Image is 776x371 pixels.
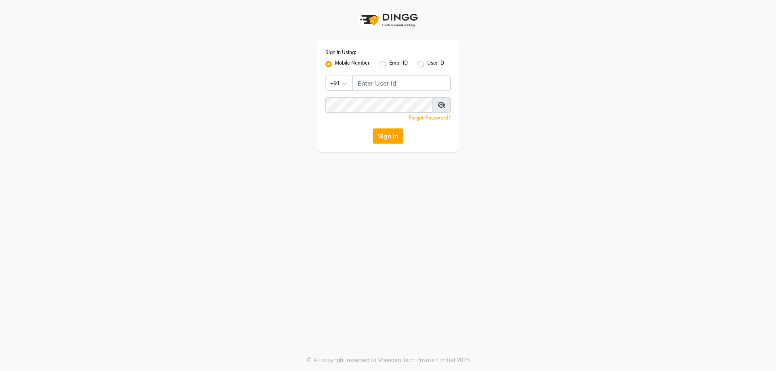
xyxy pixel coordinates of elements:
input: Username [325,97,432,113]
input: Username [352,75,451,91]
label: Mobile Number [335,59,370,69]
label: Email ID [389,59,408,69]
a: Forgot Password? [409,115,451,121]
button: Sign In [373,128,403,144]
img: logo1.svg [356,8,420,32]
label: Sign In Using: [325,49,356,56]
label: User ID [427,59,444,69]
